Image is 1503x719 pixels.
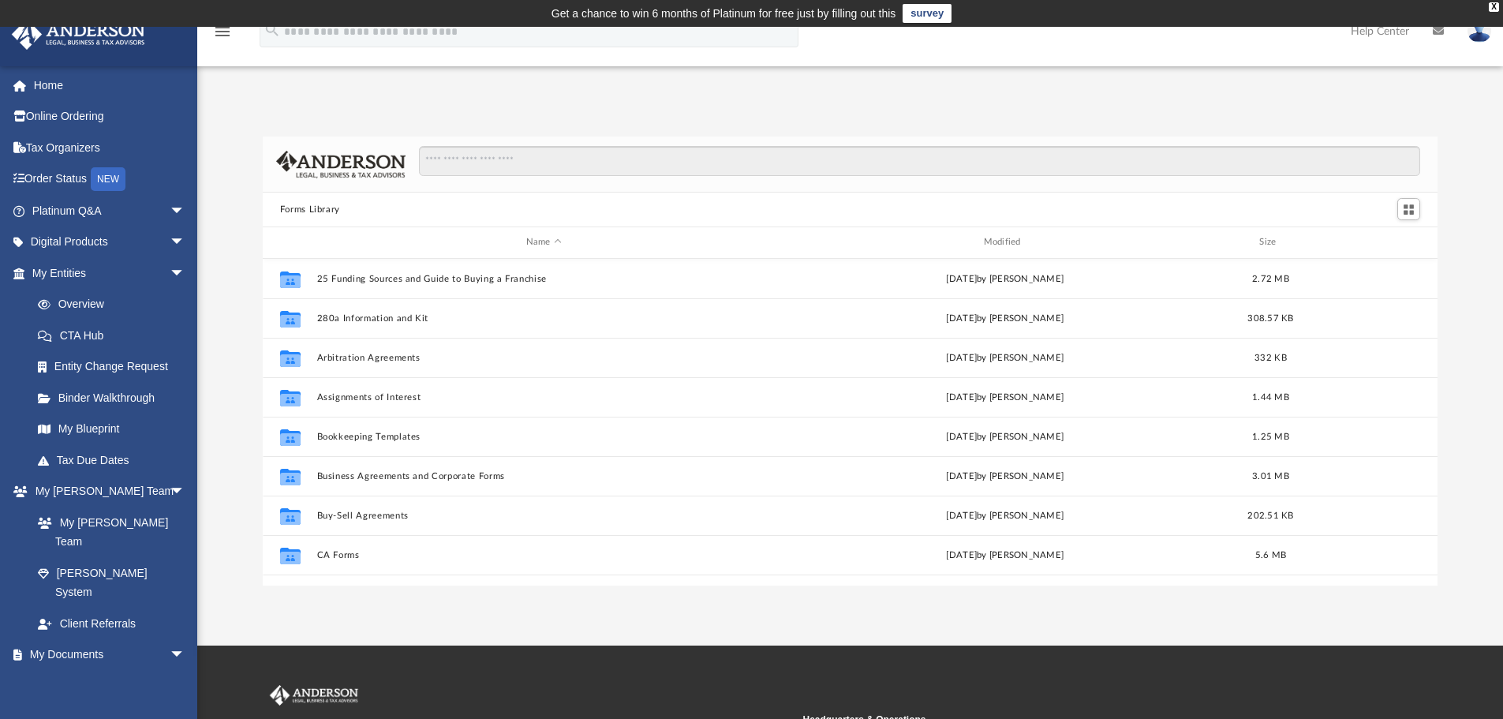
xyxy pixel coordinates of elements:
[778,271,1232,286] div: [DATE] by [PERSON_NAME]
[11,476,201,507] a: My [PERSON_NAME] Teamarrow_drop_down
[316,471,771,481] button: Business Agreements and Corporate Forms
[1239,235,1302,249] div: Size
[316,432,771,442] button: Bookkeeping Templates
[270,235,309,249] div: id
[778,311,1232,325] div: [DATE] by [PERSON_NAME]
[1252,471,1289,480] span: 3.01 MB
[170,227,201,259] span: arrow_drop_down
[11,195,209,227] a: Platinum Q&Aarrow_drop_down
[22,414,201,445] a: My Blueprint
[264,21,281,39] i: search
[22,557,201,608] a: [PERSON_NAME] System
[1489,2,1499,12] div: close
[316,353,771,363] button: Arbitration Agreements
[22,382,209,414] a: Binder Walkthrough
[170,195,201,227] span: arrow_drop_down
[778,508,1232,522] div: [DATE] by [PERSON_NAME]
[22,608,201,639] a: Client Referrals
[7,19,150,50] img: Anderson Advisors Platinum Portal
[263,259,1438,586] div: grid
[778,350,1232,365] div: [DATE] by [PERSON_NAME]
[778,390,1232,404] div: [DATE] by [PERSON_NAME]
[11,227,209,258] a: Digital Productsarrow_drop_down
[267,685,361,706] img: Anderson Advisors Platinum Portal
[11,639,201,671] a: My Documentsarrow_drop_down
[1252,432,1289,440] span: 1.25 MB
[1254,550,1286,559] span: 5.6 MB
[1397,198,1421,220] button: Switch to Grid View
[316,511,771,521] button: Buy-Sell Agreements
[22,351,209,383] a: Entity Change Request
[11,132,209,163] a: Tax Organizers
[11,257,209,289] a: My Entitiesarrow_drop_down
[316,392,771,403] button: Assignments of Interest
[11,69,209,101] a: Home
[1252,392,1289,401] span: 1.44 MB
[316,274,771,284] button: 25 Funding Sources and Guide to Buying a Franchise
[170,476,201,508] span: arrow_drop_down
[419,146,1420,176] input: Search files and folders
[22,444,209,476] a: Tax Due Dates
[1247,511,1293,519] span: 202.51 KB
[22,507,193,557] a: My [PERSON_NAME] Team
[170,257,201,290] span: arrow_drop_down
[213,22,232,41] i: menu
[316,550,771,560] button: CA Forms
[903,4,952,23] a: survey
[777,235,1232,249] div: Modified
[316,313,771,324] button: 280a Information and Kit
[22,289,209,320] a: Overview
[280,203,340,217] button: Forms Library
[778,469,1232,483] div: [DATE] by [PERSON_NAME]
[11,101,209,133] a: Online Ordering
[1252,274,1289,283] span: 2.72 MB
[91,167,125,191] div: NEW
[213,30,232,41] a: menu
[1247,313,1293,322] span: 308.57 KB
[778,429,1232,444] div: [DATE] by [PERSON_NAME]
[778,548,1232,562] div: [DATE] by [PERSON_NAME]
[1254,353,1287,361] span: 332 KB
[170,639,201,672] span: arrow_drop_down
[1309,235,1419,249] div: id
[316,235,770,249] div: Name
[11,163,209,196] a: Order StatusNEW
[1467,20,1491,43] img: User Pic
[551,4,896,23] div: Get a chance to win 6 months of Platinum for free just by filling out this
[22,320,209,351] a: CTA Hub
